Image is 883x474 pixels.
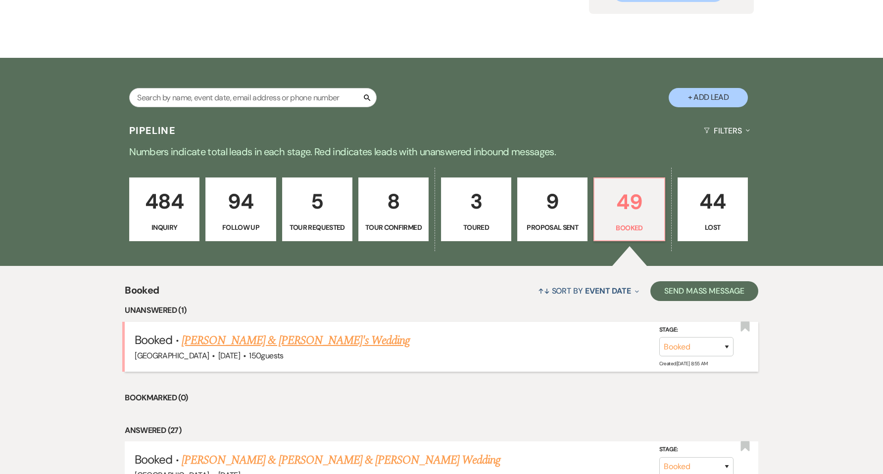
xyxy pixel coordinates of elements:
[289,185,346,218] p: 5
[125,391,758,404] li: Bookmarked (0)
[136,222,193,233] p: Inquiry
[534,278,643,304] button: Sort By Event Date
[212,222,269,233] p: Follow Up
[600,185,658,218] p: 49
[524,185,581,218] p: 9
[212,185,269,218] p: 94
[669,88,748,107] button: + Add Lead
[659,444,734,455] label: Stage:
[125,424,758,437] li: Answered (27)
[678,177,748,242] a: 44Lost
[684,222,741,233] p: Lost
[447,222,505,233] p: Toured
[365,222,422,233] p: Tour Confirmed
[135,350,209,361] span: [GEOGRAPHIC_DATA]
[700,118,754,144] button: Filters
[182,332,410,349] a: [PERSON_NAME] & [PERSON_NAME]'s Wedding
[365,185,422,218] p: 8
[659,360,708,367] span: Created: [DATE] 8:55 AM
[136,185,193,218] p: 484
[289,222,346,233] p: Tour Requested
[684,185,741,218] p: 44
[593,177,665,242] a: 49Booked
[600,222,658,233] p: Booked
[282,177,352,242] a: 5Tour Requested
[129,177,199,242] a: 484Inquiry
[585,286,631,296] span: Event Date
[125,304,758,317] li: Unanswered (1)
[135,452,172,467] span: Booked
[129,88,377,107] input: Search by name, event date, email address or phone number
[125,283,159,304] span: Booked
[135,332,172,347] span: Booked
[249,350,283,361] span: 150 guests
[85,144,798,160] p: Numbers indicate total leads in each stage. Red indicates leads with unanswered inbound messages.
[358,177,429,242] a: 8Tour Confirmed
[659,325,734,336] label: Stage:
[517,177,588,242] a: 9Proposal Sent
[447,185,505,218] p: 3
[129,124,176,137] h3: Pipeline
[205,177,276,242] a: 94Follow Up
[524,222,581,233] p: Proposal Sent
[650,281,758,301] button: Send Mass Message
[441,177,511,242] a: 3Toured
[182,451,500,469] a: [PERSON_NAME] & [PERSON_NAME] & [PERSON_NAME] Wedding
[218,350,240,361] span: [DATE]
[538,286,550,296] span: ↑↓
